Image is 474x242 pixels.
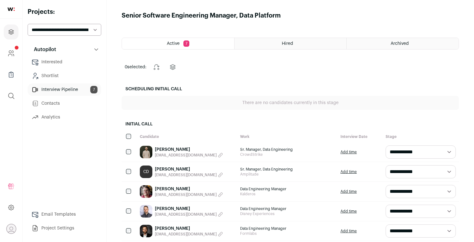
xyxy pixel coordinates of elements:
[340,169,357,174] a: Add time
[240,167,334,172] span: Sr. Manager, Data Engineering
[240,172,334,177] span: Amplitude
[28,222,101,234] a: Project Settings
[391,41,409,46] span: Archived
[155,225,223,232] a: [PERSON_NAME]
[155,146,223,153] a: [PERSON_NAME]
[155,172,223,177] button: [EMAIL_ADDRESS][DOMAIN_NAME]
[140,146,152,158] img: c46b0a192f1539d98632d97d9518a5f2b361aa48bf202c603dd36bbc236cda59
[240,152,334,157] span: CrowdStrike
[4,46,18,61] a: Company and ATS Settings
[340,150,357,155] a: Add time
[237,131,337,142] div: Work
[122,96,459,110] div: There are no candidates currently in this stage
[240,187,334,192] span: Data Engineering Manager
[90,86,97,93] span: 7
[28,56,101,68] a: Interested
[8,8,15,11] img: wellfound-shorthand-0d5821cbd27db2630d0214b213865d53afaa358527fdda9d0ea32b1df1b89c2c.svg
[137,131,237,142] div: Candidate
[28,83,101,96] a: Interview Pipeline7
[122,11,281,20] h1: Senior Software Engineering Manager, Data Platform
[234,38,346,49] a: Hired
[140,205,152,218] img: a729144ecfa393cd36bfa7742bdf9f575a0a46d24d455f32dac5992539acef80.jpg
[382,131,459,142] div: Stage
[30,46,56,53] p: Autopilot
[340,189,357,194] a: Add time
[28,8,101,16] h2: Projects:
[183,40,189,47] span: 7
[155,166,223,172] a: [PERSON_NAME]
[155,172,217,177] span: [EMAIL_ADDRESS][DOMAIN_NAME]
[28,111,101,124] a: Analytics
[155,212,217,217] span: [EMAIL_ADDRESS][DOMAIN_NAME]
[122,117,459,131] h2: Initial Call
[282,41,293,46] span: Hired
[347,38,459,49] a: Archived
[167,41,180,46] span: Active
[240,206,334,211] span: Data Engineering Manager
[4,24,18,39] a: Projects
[122,82,459,96] h2: Scheduling Initial Call
[155,192,223,197] button: [EMAIL_ADDRESS][DOMAIN_NAME]
[155,232,217,237] span: [EMAIL_ADDRESS][DOMAIN_NAME]
[140,185,152,198] img: ee37c6fea71bbcce5e75893b8f406d691a93e12b7d1ddcaca96ebd2d6dedebd8.jpg
[125,65,127,69] span: 0
[125,64,146,70] span: selected:
[240,211,334,216] span: Disney Experiences
[140,225,152,237] img: 0f777a7ea082c88ba28b6ae3f8946e5018c0d88c5603cb47474cca45ee74f52c.jpg
[28,43,101,56] button: Autopilot
[155,186,223,192] a: [PERSON_NAME]
[149,60,164,75] button: Change stage
[4,67,18,82] a: Company Lists
[240,226,334,231] span: Data Engineering Manager
[240,147,334,152] span: Sr. Manager, Data Engineering
[337,131,382,142] div: Interview Date
[340,229,357,234] a: Add time
[28,97,101,110] a: Contacts
[340,209,357,214] a: Add time
[155,206,223,212] a: [PERSON_NAME]
[240,192,334,197] span: Kalderos
[155,232,223,237] button: [EMAIL_ADDRESS][DOMAIN_NAME]
[140,166,152,178] a: CD
[28,70,101,82] a: Shortlist
[155,153,217,158] span: [EMAIL_ADDRESS][DOMAIN_NAME]
[28,208,101,221] a: Email Templates
[6,224,16,234] button: Open dropdown
[155,192,217,197] span: [EMAIL_ADDRESS][DOMAIN_NAME]
[240,231,334,236] span: Formlabs
[155,153,223,158] button: [EMAIL_ADDRESS][DOMAIN_NAME]
[155,212,223,217] button: [EMAIL_ADDRESS][DOMAIN_NAME]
